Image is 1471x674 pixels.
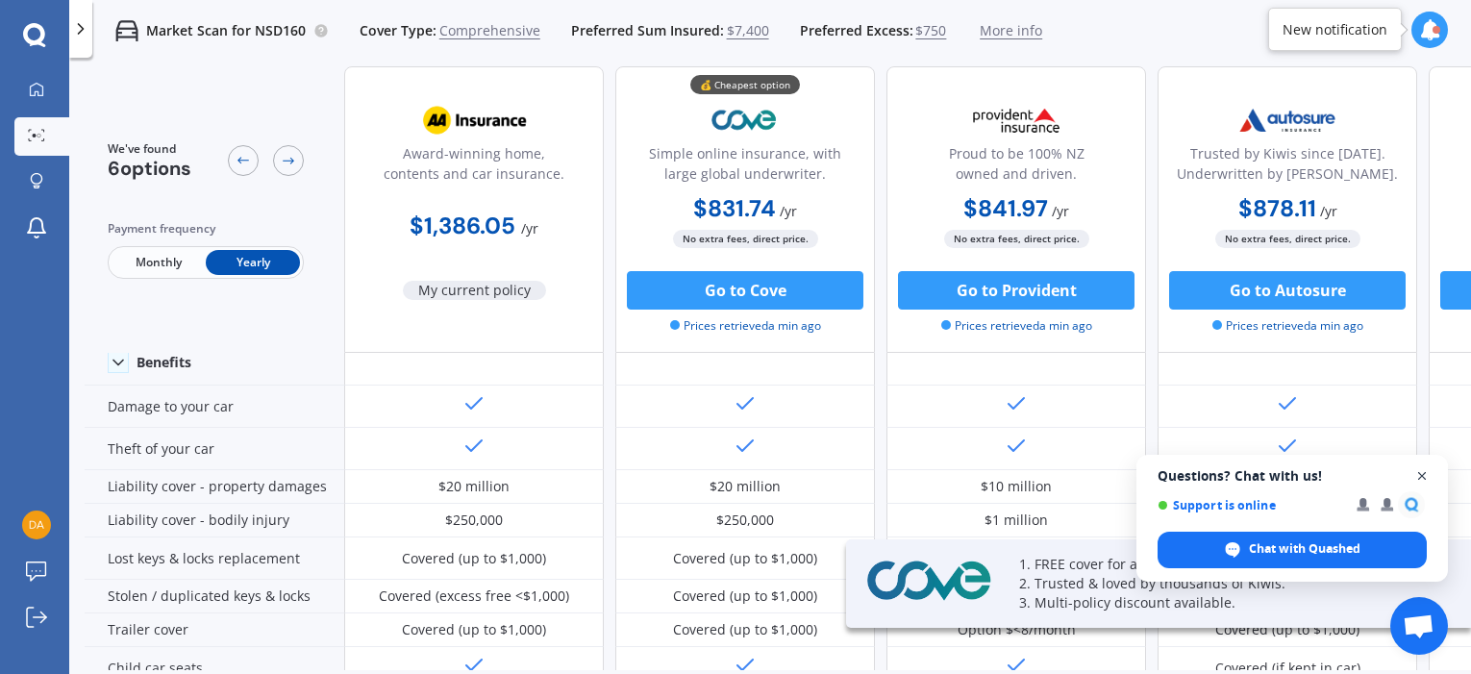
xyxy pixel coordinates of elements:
div: $250,000 [716,511,774,530]
span: Support is online [1158,498,1343,512]
div: Payment frequency [108,219,304,238]
p: 2. Trusted & loved by thousands of Kiwis. [1019,574,1423,593]
div: Covered (up to $1,000) [1215,620,1359,639]
div: Covered (up to $1,000) [673,587,817,606]
b: $841.97 [963,193,1048,223]
p: 1. FREE cover for a month (up to $100) with Quashed. [1019,555,1423,574]
img: AA.webp [411,96,537,144]
span: No extra fees, direct price. [673,230,818,248]
span: Prices retrieved a min ago [670,317,821,335]
span: / yr [1320,202,1337,220]
img: car.f15378c7a67c060ca3f3.svg [115,19,138,42]
span: Preferred Sum Insured: [571,21,724,40]
div: Option $<8/month [958,620,1076,639]
span: / yr [780,202,797,220]
span: Chat with Quashed [1249,540,1360,558]
img: Autosure.webp [1224,96,1351,144]
div: $20 million [438,477,510,496]
b: $878.11 [1238,193,1316,223]
span: My current policy [403,281,546,300]
div: Theft of your car [85,428,344,470]
div: Covered (up to $1,000) [402,620,546,639]
img: Cove.webp [682,96,809,144]
div: $250,000 [445,511,503,530]
span: Cover Type: [360,21,436,40]
span: Questions? Chat with us! [1158,468,1427,484]
img: Cove.webp [861,557,996,606]
span: 6 options [108,156,191,181]
div: Covered (up to $1,000) [673,549,817,568]
div: Covered (up to $1,000) [673,620,817,639]
span: Yearly [206,250,300,275]
img: 604d64a430e9839376f90dcf92ca5fa3 [22,511,51,539]
div: Simple online insurance, with large global underwriter. [632,143,859,191]
button: Go to Autosure [1169,271,1406,310]
span: / yr [1052,202,1069,220]
span: / yr [521,219,538,237]
div: $1 million [985,511,1048,530]
div: Award-winning home, contents and car insurance. [361,143,587,191]
b: $1,386.05 [410,211,515,240]
div: 💰 Cheapest option [690,75,800,94]
b: $831.74 [693,193,776,223]
div: Trailer cover [85,613,344,647]
div: $20 million [710,477,781,496]
div: Covered (excess free <$1,000) [379,587,569,606]
div: Proud to be 100% NZ owned and driven. [903,143,1130,191]
button: Go to Provident [898,271,1134,310]
div: Liability cover - bodily injury [85,504,344,537]
div: Covered (up to $1,000) [402,549,546,568]
div: Stolen / duplicated keys & locks [85,580,344,613]
span: No extra fees, direct price. [1215,230,1360,248]
p: 3. Multi-policy discount available. [1019,593,1423,612]
div: Damage to your car [85,386,344,428]
span: Comprehensive [439,21,540,40]
p: Market Scan for NSD160 [146,21,306,40]
span: More info [980,21,1042,40]
div: New notification [1283,20,1387,39]
div: Liability cover - property damages [85,470,344,504]
span: $750 [915,21,946,40]
span: Monthly [112,250,206,275]
a: Open chat [1390,597,1448,655]
span: Prices retrieved a min ago [1212,317,1363,335]
button: Go to Cove [627,271,863,310]
span: We've found [108,140,191,158]
span: $7,400 [727,21,769,40]
div: Lost keys & locks replacement [85,537,344,580]
span: No extra fees, direct price. [944,230,1089,248]
span: Prices retrieved a min ago [941,317,1092,335]
span: Chat with Quashed [1158,532,1427,568]
div: $10 million [981,477,1052,496]
div: Benefits [137,354,191,371]
span: Preferred Excess: [800,21,913,40]
img: Provident.png [953,96,1080,144]
div: Trusted by Kiwis since [DATE]. Underwritten by [PERSON_NAME]. [1174,143,1401,191]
